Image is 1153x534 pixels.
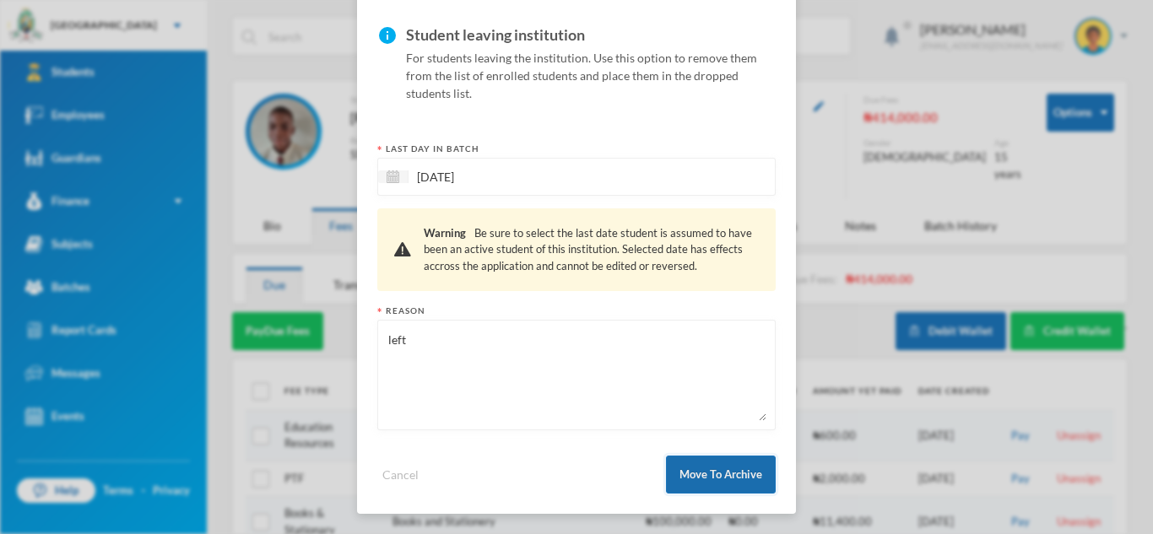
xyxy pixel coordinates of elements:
[377,22,398,46] i: info
[424,226,466,240] span: Warning
[424,225,759,275] div: Be sure to select the last date student is assumed to have been an active student of this institu...
[377,143,776,155] div: Last Day In Batch
[394,242,411,256] img: !
[387,329,766,421] textarea: left
[666,456,776,494] button: Move To Archive
[409,167,550,186] input: Select date
[406,22,776,102] div: For students leaving the institution. Use this option to remove them from the list of enrolled st...
[406,22,776,49] div: Student leaving institution
[377,465,424,484] button: Cancel
[377,305,776,317] div: Reason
